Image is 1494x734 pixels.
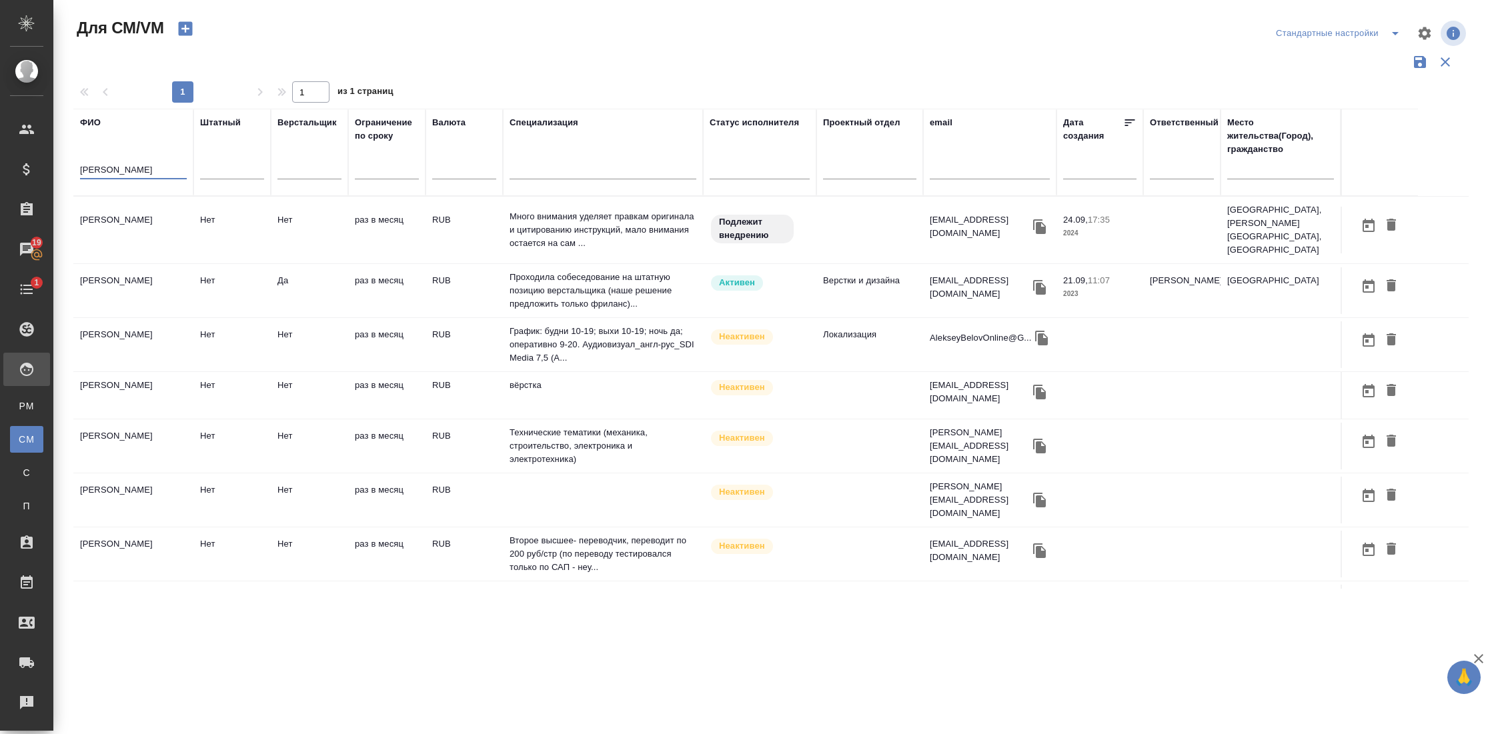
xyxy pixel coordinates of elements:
[1441,21,1469,46] span: Посмотреть информацию
[710,116,799,129] div: Статус исполнителя
[930,426,1030,466] p: [PERSON_NAME][EMAIL_ADDRESS][DOMAIN_NAME]
[1357,328,1380,353] button: Открыть календарь загрузки
[1357,379,1380,403] button: Открыть календарь загрузки
[73,321,193,368] td: [PERSON_NAME]
[823,116,900,129] div: Проектный отдел
[426,372,503,419] td: RUB
[710,274,810,292] div: Рядовой исполнитель: назначай с учетом рейтинга
[816,321,923,368] td: Локализация
[1063,227,1137,240] p: 2024
[193,267,271,314] td: Нет
[1407,49,1433,75] button: Сохранить фильтры
[1380,379,1403,403] button: Удалить
[1063,215,1088,225] p: 24.09,
[1380,274,1403,299] button: Удалить
[719,276,755,289] p: Активен
[1453,663,1475,691] span: 🙏
[10,459,43,486] a: С
[426,477,503,523] td: RUB
[719,381,765,394] p: Неактивен
[1030,277,1050,297] button: Скопировать
[510,426,696,466] p: Технические тематики (механика, строительство, электроника и электротехника)
[337,83,394,103] span: из 1 страниц
[719,215,786,242] p: Подлежит внедрению
[1273,23,1409,44] div: split button
[73,477,193,523] td: [PERSON_NAME]
[355,116,419,143] div: Ограничение по сроку
[510,210,696,250] p: Много внимания уделяет правкам оригинала и цитированию инструкций, мало внимания остается на сам ...
[73,531,193,577] td: [PERSON_NAME]
[719,431,765,445] p: Неактивен
[193,321,271,368] td: Нет
[1221,197,1341,263] td: [GEOGRAPHIC_DATA], [PERSON_NAME][GEOGRAPHIC_DATA], [GEOGRAPHIC_DATA]
[271,321,348,368] td: Нет
[193,477,271,523] td: Нет
[348,531,426,577] td: раз в месяц
[271,207,348,253] td: Нет
[271,585,348,631] td: Нет
[1357,537,1380,562] button: Открыть календарь загрузки
[1380,213,1403,238] button: Удалить
[200,116,241,129] div: Штатный
[271,372,348,419] td: Нет
[1447,661,1481,694] button: 🙏
[930,480,1030,520] p: [PERSON_NAME][EMAIL_ADDRESS][DOMAIN_NAME]
[348,321,426,368] td: раз в месяц
[1030,436,1050,456] button: Скопировать
[73,372,193,419] td: [PERSON_NAME]
[348,477,426,523] td: раз в месяц
[17,433,37,446] span: CM
[719,330,765,343] p: Неактивен
[348,585,426,631] td: раз в месяц
[348,423,426,469] td: раз в месяц
[73,267,193,314] td: [PERSON_NAME]
[193,372,271,419] td: Нет
[1030,541,1050,561] button: Скопировать
[1380,328,1403,353] button: Удалить
[510,379,696,392] p: вёрстка
[1357,274,1380,299] button: Открыть календарь загрузки
[348,207,426,253] td: раз в месяц
[271,531,348,577] td: Нет
[271,477,348,523] td: Нет
[193,207,271,253] td: Нет
[1063,116,1123,143] div: Дата создания
[1357,429,1380,454] button: Открыть календарь загрузки
[426,207,503,253] td: RUB
[80,116,101,129] div: ФИО
[73,585,193,631] td: [PERSON_NAME]
[930,331,1032,345] p: AlekseyBelovOnline@G...
[930,588,1030,628] p: [PERSON_NAME][EMAIL_ADDRESS][DOMAIN_NAME]
[1227,116,1334,156] div: Место жительства(Город), гражданство
[1380,483,1403,508] button: Удалить
[432,116,466,129] div: Валюта
[1409,17,1441,49] span: Настроить таблицу
[710,483,810,501] div: Наши пути разошлись: исполнитель с нами не работает
[24,236,49,249] span: 19
[1030,382,1050,402] button: Скопировать
[426,531,503,577] td: RUB
[3,233,50,266] a: 19
[3,273,50,306] a: 1
[1032,328,1052,348] button: Скопировать
[510,271,696,311] p: Проходила собеседование на штатную позицию верстальщика (наше решение предложить только фриланс)...
[1150,116,1219,129] div: Ответственный
[710,379,810,397] div: Наши пути разошлись: исполнитель с нами не работает
[930,116,952,129] div: email
[10,393,43,419] a: PM
[1221,267,1341,314] td: [GEOGRAPHIC_DATA]
[26,276,47,289] span: 1
[193,423,271,469] td: Нет
[426,321,503,368] td: RUB
[73,17,164,39] span: Для СМ/VM
[1380,537,1403,562] button: Удалить
[719,539,765,553] p: Неактивен
[1030,490,1050,510] button: Скопировать
[193,531,271,577] td: Нет
[930,274,1030,301] p: [EMAIL_ADDRESS][DOMAIN_NAME]
[1063,275,1088,285] p: 21.09,
[1380,429,1403,454] button: Удалить
[426,423,503,469] td: RUB
[277,116,337,129] div: Верстальщик
[193,585,271,631] td: Нет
